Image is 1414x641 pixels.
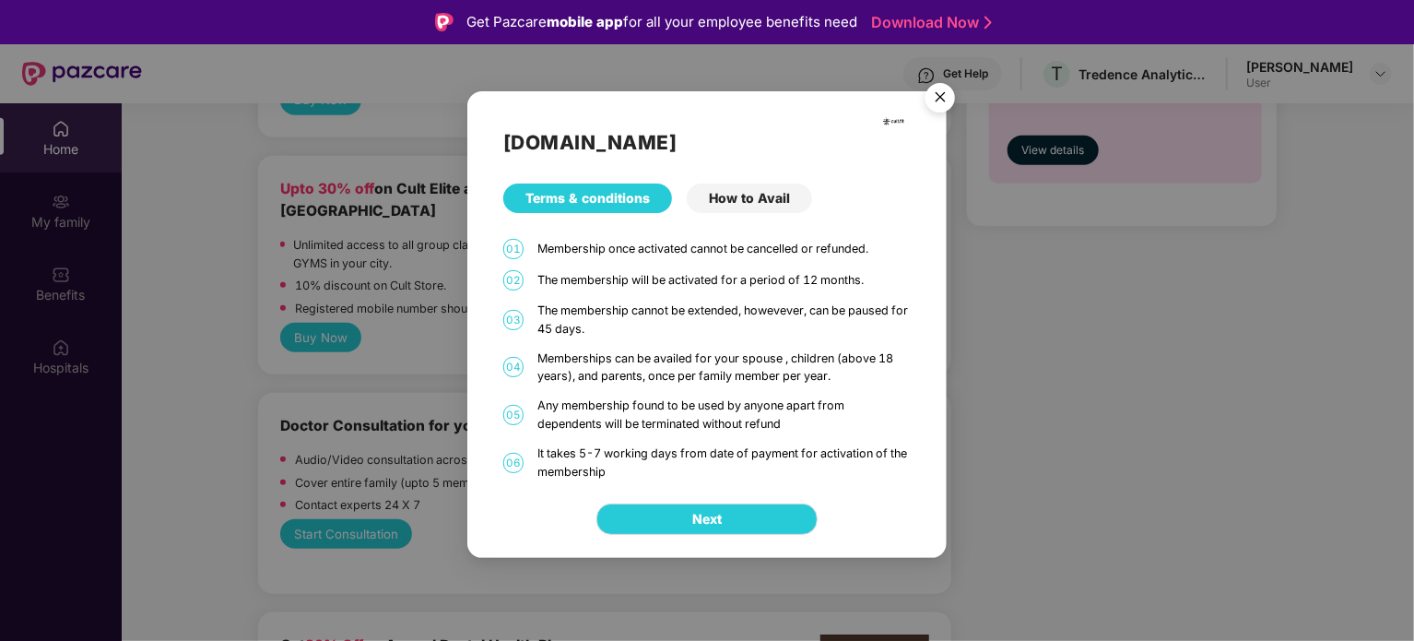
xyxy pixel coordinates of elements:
img: Logo [435,13,454,31]
img: svg+xml;base64,PHN2ZyB4bWxucz0iaHR0cDovL3d3dy53My5vcmcvMjAwMC9zdmciIHdpZHRoPSI1NiIgaGVpZ2h0PSI1Ni... [914,75,966,126]
div: Get Pazcare for all your employee benefits need [466,11,857,33]
img: cult.png [882,110,905,133]
span: Next [692,510,722,530]
span: 06 [503,453,524,473]
span: 05 [503,405,524,425]
button: Close [914,74,964,124]
button: Next [596,504,818,536]
div: Terms & conditions [503,184,672,213]
div: The membership cannot be extended, howevever, can be paused for 45 days. [537,302,911,338]
strong: mobile app [547,13,623,30]
div: The membership will be activated for a period of 12 months. [537,271,911,290]
div: Membership once activated cannot be cancelled or refunded. [537,240,911,258]
a: Download Now [871,13,986,32]
div: Any membership found to be used by anyone apart from dependents will be terminated without refund [537,397,911,433]
div: It takes 5-7 working days from date of payment for activation of the membership [537,445,911,481]
span: 03 [503,310,524,330]
div: How to Avail [687,184,812,213]
span: 04 [503,358,524,378]
span: 02 [503,270,524,291]
h2: [DOMAIN_NAME] [503,127,911,158]
span: 01 [503,239,524,259]
img: Stroke [984,13,992,32]
div: Memberships can be availed for your spouse , children (above 18 years), and parents, once per fam... [537,350,911,386]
